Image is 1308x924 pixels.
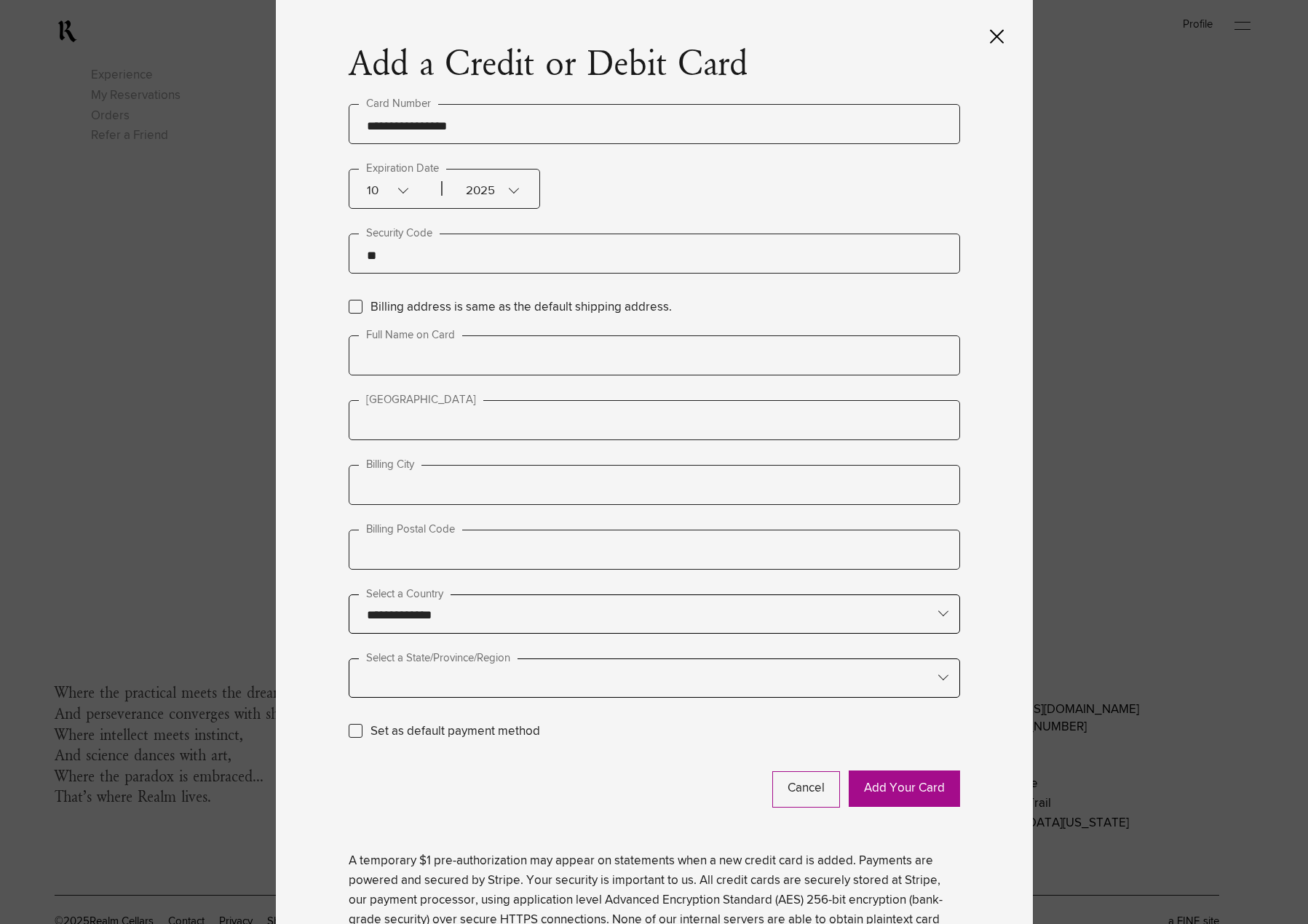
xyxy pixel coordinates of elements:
[370,722,540,741] label: Set as default payment method
[359,327,462,344] label: Full Name on Card
[359,391,483,409] label: [GEOGRAPHIC_DATA]
[359,160,446,178] label: Expiration Date
[370,298,672,317] label: Billing address is same as the default shipping address.
[359,225,440,242] label: Security Code
[349,44,748,87] span: Add a Credit or Debit Card
[359,521,462,538] label: Billing Postal Code
[359,456,421,474] label: Billing City
[359,95,438,113] label: Card Number
[367,170,440,208] div: 10
[772,771,840,808] button: Cancel
[440,170,512,208] div: 2025
[849,770,960,807] button: Add Your Card
[359,650,518,667] label: Select a State/Province/Region
[359,586,451,603] label: Select a Country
